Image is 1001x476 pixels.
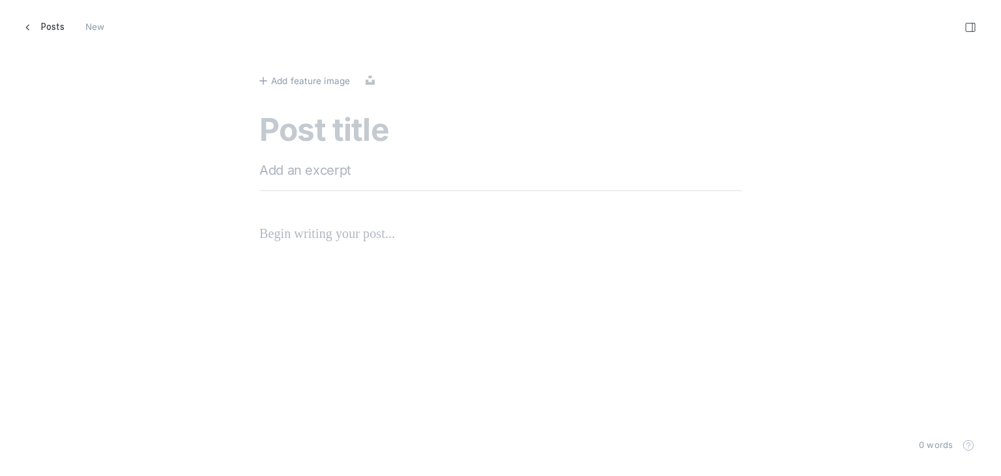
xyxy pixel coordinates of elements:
a: Posts [16,16,72,38]
span: Posts [41,16,65,38]
span: Add feature image [271,74,350,88]
button: Add feature image [259,74,350,88]
div: 0 words [910,438,955,452]
div: New [85,16,105,38]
